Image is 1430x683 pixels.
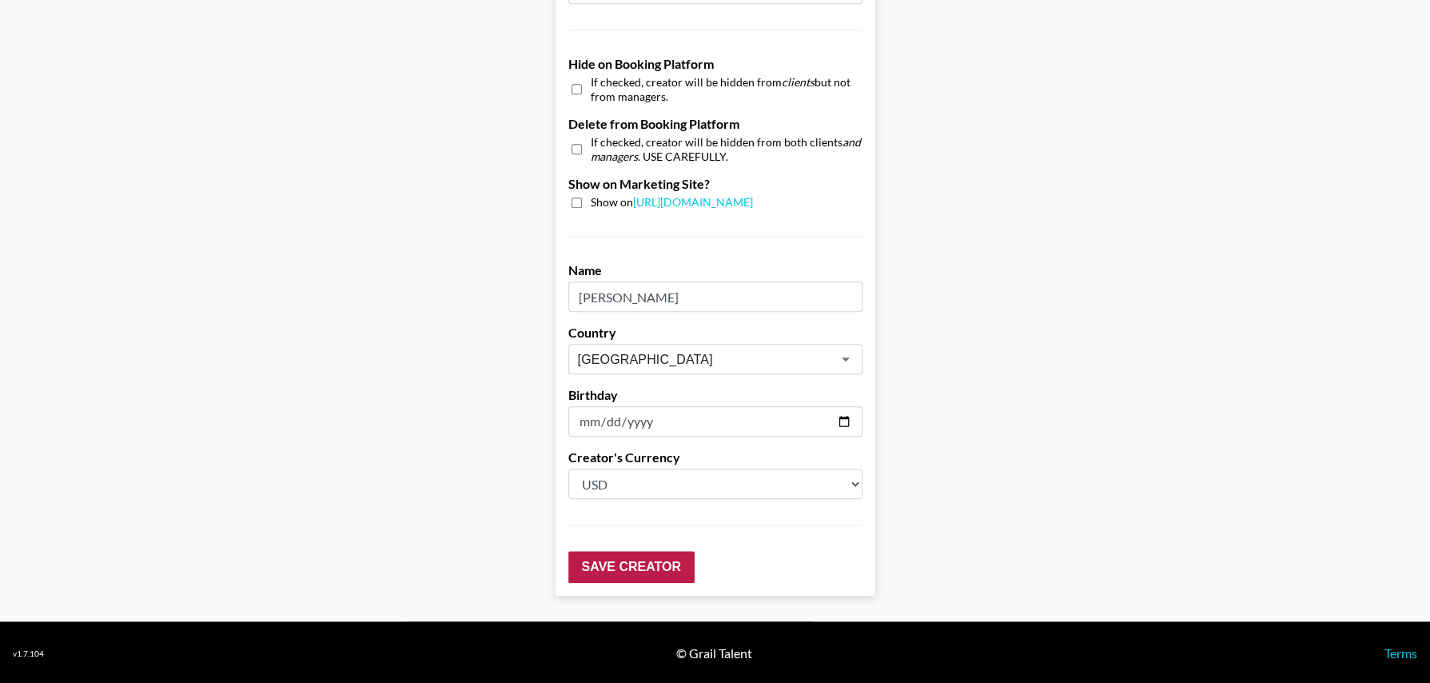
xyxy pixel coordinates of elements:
[1384,645,1417,661] a: Terms
[568,262,862,278] label: Name
[568,551,695,583] input: Save Creator
[591,75,862,103] span: If checked, creator will be hidden from but not from managers.
[568,56,862,72] label: Hide on Booking Platform
[591,135,861,163] em: and managers
[568,176,862,192] label: Show on Marketing Site?
[13,649,44,659] div: v 1.7.104
[568,116,862,132] label: Delete from Booking Platform
[591,135,862,163] span: If checked, creator will be hidden from both clients . USE CAREFULLY.
[568,325,862,341] label: Country
[633,195,753,209] a: [URL][DOMAIN_NAME]
[834,348,857,370] button: Open
[676,645,752,661] div: © Grail Talent
[568,387,862,403] label: Birthday
[568,449,862,465] label: Creator's Currency
[591,195,753,210] span: Show on
[782,75,815,89] em: clients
